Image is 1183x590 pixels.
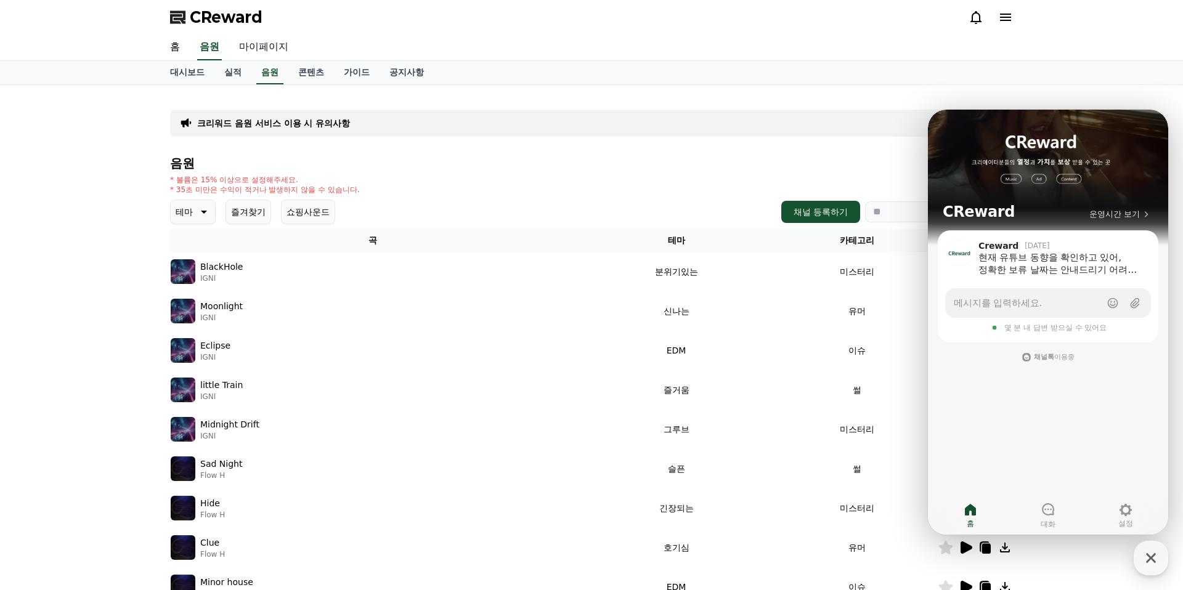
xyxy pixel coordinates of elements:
iframe: Channel chat [928,110,1168,535]
a: 크리워드 음원 서비스 이용 시 유의사항 [197,117,350,129]
p: IGNI [200,273,243,283]
a: CReward [170,7,262,27]
p: Flow H [200,471,242,480]
a: 음원 [256,61,283,84]
img: music [171,456,195,481]
td: 분위기있는 [576,252,776,291]
p: Flow H [200,510,225,520]
button: 채널 등록하기 [781,201,860,223]
td: 그루브 [576,410,776,449]
td: 긴장되는 [576,488,776,528]
td: 슬픈 [576,449,776,488]
h4: 음원 [170,156,1013,170]
p: Minor house [200,576,253,589]
p: little Train [200,379,243,392]
img: music [171,496,195,520]
td: 즐거움 [576,370,776,410]
td: 유머 [776,528,938,567]
p: Sad Night [200,458,242,471]
p: Clue [200,536,219,549]
p: IGNI [200,352,230,362]
th: 곡 [170,229,576,252]
td: 썰 [776,370,938,410]
img: music [171,338,195,363]
img: music [171,535,195,560]
img: music [171,378,195,402]
img: music [171,299,195,323]
p: IGNI [200,313,243,323]
td: 유머 [776,291,938,331]
a: 공지사항 [380,61,434,84]
p: 테마 [176,203,193,220]
th: 카테고리 [776,229,938,252]
td: EDM [576,331,776,370]
p: Moonlight [200,300,243,313]
td: 썰 [776,449,938,488]
p: Midnight Drift [200,418,259,431]
p: IGNI [200,392,243,402]
img: music [171,417,195,442]
span: CReward [190,7,262,27]
button: 테마 [170,200,216,224]
p: Flow H [200,549,225,559]
td: 호기심 [576,528,776,567]
td: 미스터리 [776,410,938,449]
a: 가이드 [334,61,380,84]
td: 미스터리 [776,252,938,291]
p: BlackHole [200,261,243,273]
a: 대시보드 [160,61,214,84]
button: 쇼핑사운드 [281,200,335,224]
button: 즐겨찾기 [226,200,271,224]
p: IGNI [200,431,259,441]
a: 음원 [197,34,222,60]
p: Eclipse [200,339,230,352]
td: 미스터리 [776,488,938,528]
p: * 35초 미만은 수익이 적거나 발생하지 않을 수 있습니다. [170,185,360,195]
p: * 볼륨은 15% 이상으로 설정해주세요. [170,175,360,185]
p: Hide [200,497,220,510]
a: 실적 [214,61,251,84]
a: 홈 [160,34,190,60]
a: 콘텐츠 [288,61,334,84]
td: 이슈 [776,331,938,370]
th: 테마 [576,229,776,252]
img: music [171,259,195,284]
td: 신나는 [576,291,776,331]
a: 마이페이지 [229,34,298,60]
